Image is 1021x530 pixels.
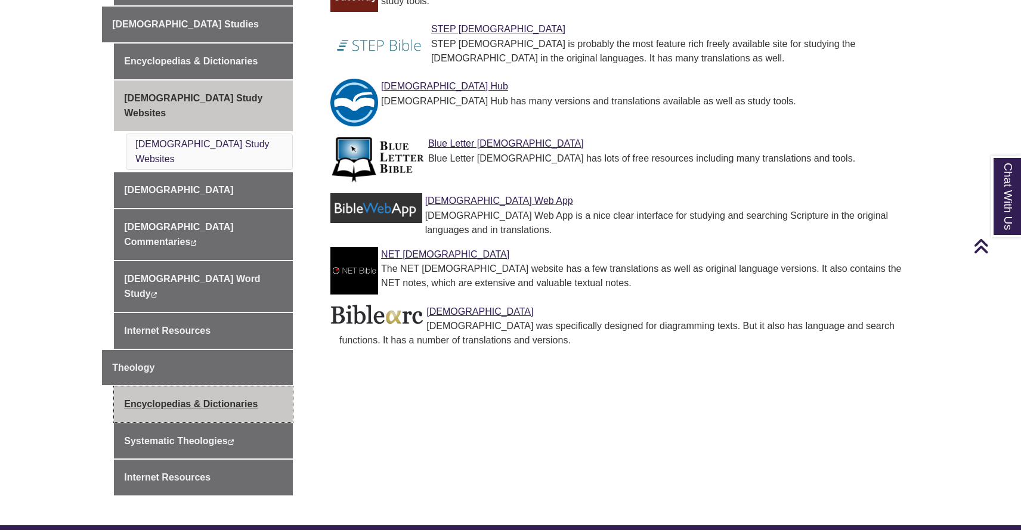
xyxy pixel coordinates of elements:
a: [DEMOGRAPHIC_DATA] [114,172,293,208]
img: Link to Biblearc [330,304,423,325]
div: [DEMOGRAPHIC_DATA] Hub has many versions and translations available as well as study tools. [339,94,909,109]
img: Link to Blue Letter Bible [330,136,425,184]
i: This link opens in a new window [190,240,197,246]
a: [DEMOGRAPHIC_DATA] Studies [102,7,293,42]
a: Encyclopedias & Dictionaries [114,386,293,422]
a: Theology [102,350,293,386]
a: Encyclopedias & Dictionaries [114,44,293,79]
div: [DEMOGRAPHIC_DATA] was specifically designed for diagramming texts. But it also has language and ... [339,319,909,348]
div: The NET [DEMOGRAPHIC_DATA] website has a few translations as well as original language versions. ... [339,262,909,290]
i: This link opens in a new window [228,439,234,445]
a: Link to NET Bible NET [DEMOGRAPHIC_DATA] [381,249,509,259]
a: Link to Biblearc [DEMOGRAPHIC_DATA] [426,306,533,317]
a: Back to Top [973,238,1018,254]
a: Internet Resources [114,460,293,495]
div: Blue Letter [DEMOGRAPHIC_DATA] has lots of free resources including many translations and tools. [339,151,909,166]
span: [DEMOGRAPHIC_DATA] Studies [112,19,259,29]
img: Link to STEP Bible [330,21,428,69]
a: Link to Bible Web App [DEMOGRAPHIC_DATA] Web App [425,196,573,206]
a: [DEMOGRAPHIC_DATA] Word Study [114,261,293,312]
i: This link opens in a new window [151,292,157,297]
div: [DEMOGRAPHIC_DATA] Web App is a nice clear interface for studying and searching Scripture in the ... [339,209,909,237]
a: [DEMOGRAPHIC_DATA] Study Websites [114,80,293,131]
a: Link to Bible Hub [DEMOGRAPHIC_DATA] Hub [381,81,508,91]
img: Link to NET Bible [330,247,378,295]
a: Systematic Theologies [114,423,293,459]
a: Link to Blue Letter Bible Blue Letter [DEMOGRAPHIC_DATA] [428,138,584,148]
img: Link to Bible Hub [330,79,378,126]
a: Link to STEP Bible STEP [DEMOGRAPHIC_DATA] [431,24,565,34]
img: Link to Bible Web App [330,193,422,223]
span: Theology [112,362,154,373]
div: STEP [DEMOGRAPHIC_DATA] is probably the most feature rich freely available site for studying the ... [339,37,909,66]
a: [DEMOGRAPHIC_DATA] Study Websites [135,139,269,165]
a: Internet Resources [114,313,293,349]
a: [DEMOGRAPHIC_DATA] Commentaries [114,209,293,260]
